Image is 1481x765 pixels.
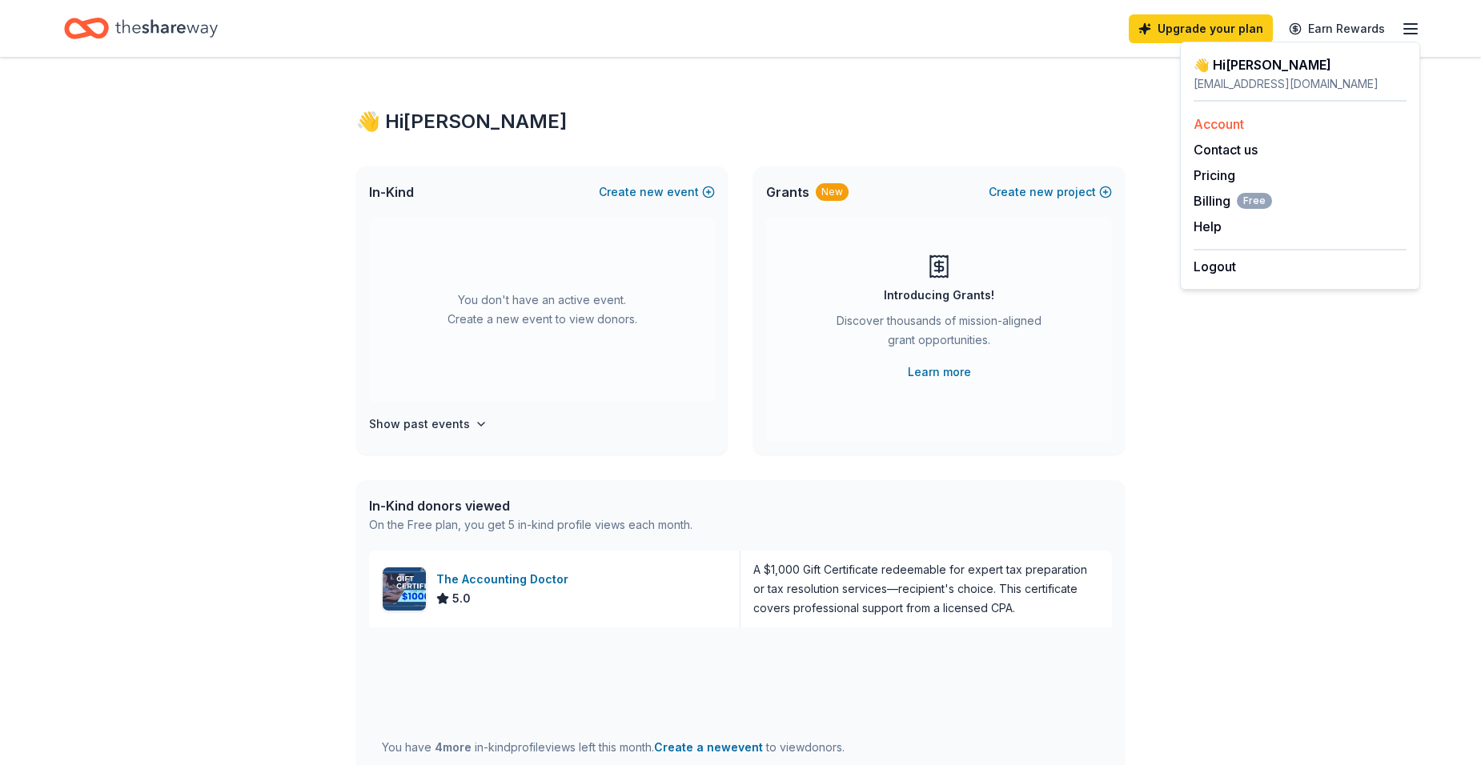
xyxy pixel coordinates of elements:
button: BillingFree [1194,191,1272,210]
a: Account [1194,116,1244,132]
button: Createnewproject [989,182,1112,202]
button: Createnewevent [599,182,715,202]
span: to view donors . [654,740,845,754]
div: On the Free plan, you get 5 in-kind profile views each month. [369,515,692,535]
button: Show past events [369,415,488,434]
h4: Show past events [369,415,470,434]
a: Pricing [1194,167,1235,183]
div: [EMAIL_ADDRESS][DOMAIN_NAME] [1194,74,1407,94]
div: You have in-kind profile views left this month. [382,738,845,757]
span: 4 more [435,740,472,754]
a: Earn Rewards [1279,14,1395,43]
button: Help [1194,217,1222,236]
div: 👋 Hi [PERSON_NAME] [356,109,1125,134]
span: Billing [1194,191,1272,210]
div: A $1,000 Gift Certificate redeemable for expert tax preparation or tax resolution services—recipi... [753,560,1099,618]
span: new [640,182,664,202]
button: Create a newevent [654,738,763,757]
span: In-Kind [369,182,414,202]
a: Upgrade your plan [1129,14,1273,43]
div: 👋 Hi [PERSON_NAME] [1194,55,1407,74]
div: In-Kind donors viewed [369,496,692,515]
a: Home [64,10,218,47]
button: Logout [1194,257,1236,276]
img: Image for The Accounting Doctor [383,567,426,611]
span: Grants [766,182,809,202]
button: Contact us [1194,140,1258,159]
div: You don't have an active event. Create a new event to view donors. [369,218,715,402]
span: 5.0 [452,589,471,608]
div: Introducing Grants! [884,286,994,305]
div: The Accounting Doctor [436,570,575,589]
a: Learn more [908,362,971,382]
div: Discover thousands of mission-aligned grant opportunities. [830,311,1048,356]
span: Free [1237,193,1272,209]
span: new [1029,182,1054,202]
div: New [816,183,849,201]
